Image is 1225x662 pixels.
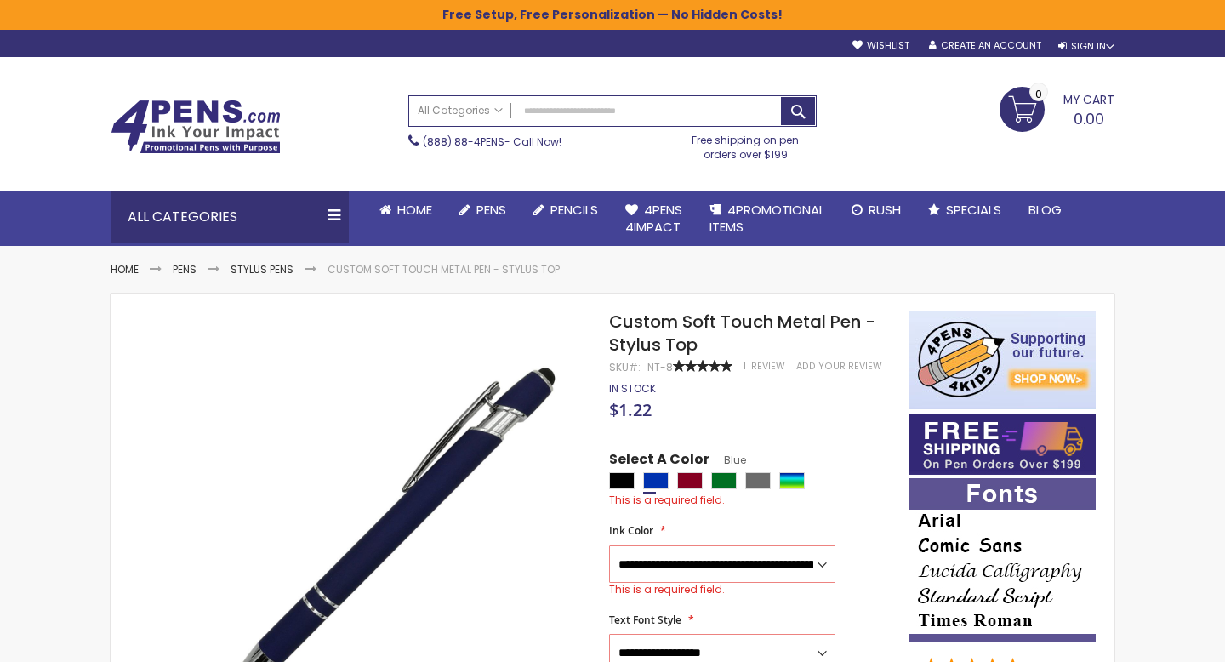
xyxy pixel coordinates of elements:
a: Pens [173,262,197,277]
a: 4Pens4impact [612,191,696,247]
a: Home [111,262,139,277]
a: 4PROMOTIONALITEMS [696,191,838,247]
img: Free shipping on orders over $199 [909,414,1096,475]
span: Pens [476,201,506,219]
li: Custom Soft Touch Metal Pen - Stylus Top [328,263,560,277]
a: Add Your Review [796,360,882,373]
a: Rush [838,191,914,229]
span: 1 [744,360,746,373]
span: Ink Color [609,523,653,538]
span: In stock [609,381,656,396]
strong: SKU [609,360,641,374]
span: - Call Now! [423,134,561,149]
div: NT-8 [647,361,673,374]
div: Availability [609,382,656,396]
div: Grey [745,472,771,489]
div: This is a required field. [609,583,835,596]
span: 0.00 [1074,108,1104,129]
a: Create an Account [929,39,1041,52]
div: Black [609,472,635,489]
div: Assorted [779,472,805,489]
span: Pencils [550,201,598,219]
a: Pens [446,191,520,229]
div: This is a required field. [609,494,892,507]
span: Blog [1028,201,1062,219]
span: 4PROMOTIONAL ITEMS [709,201,824,236]
span: $1.22 [609,398,652,421]
div: Green [711,472,737,489]
a: 0.00 0 [1000,87,1114,129]
div: Sign In [1058,40,1114,53]
a: 1 Review [744,360,788,373]
img: font-personalization-examples [909,478,1096,642]
a: Blog [1015,191,1075,229]
a: Pencils [520,191,612,229]
span: Custom Soft Touch Metal Pen - Stylus Top [609,310,875,357]
a: Specials [914,191,1015,229]
a: All Categories [409,96,511,124]
span: Text Font Style [609,613,681,627]
span: Blue [709,453,746,467]
img: 4pens 4 kids [909,311,1096,409]
span: Rush [869,201,901,219]
span: 0 [1035,86,1042,102]
div: Burgundy [677,472,703,489]
span: All Categories [418,104,503,117]
a: Stylus Pens [231,262,293,277]
a: Wishlist [852,39,909,52]
a: Home [366,191,446,229]
div: Blue [643,472,669,489]
img: 4Pens Custom Pens and Promotional Products [111,100,281,154]
span: Review [751,360,785,373]
div: 100% [673,360,732,372]
span: Select A Color [609,450,709,473]
a: (888) 88-4PENS [423,134,504,149]
span: Specials [946,201,1001,219]
div: All Categories [111,191,349,243]
div: Free shipping on pen orders over $199 [675,127,818,161]
span: Home [397,201,432,219]
span: 4Pens 4impact [625,201,682,236]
